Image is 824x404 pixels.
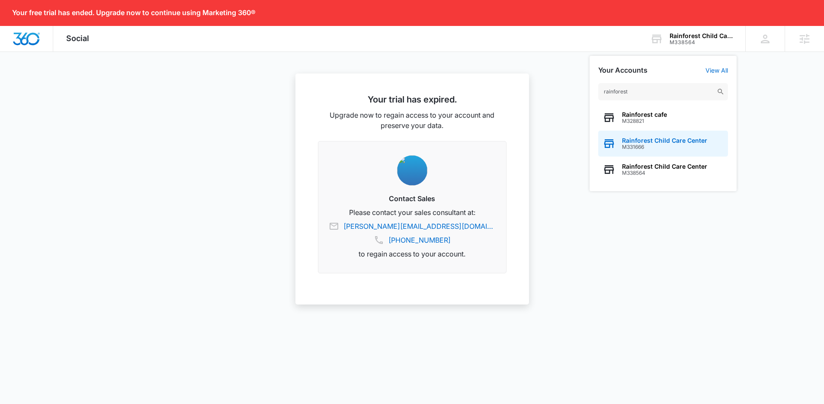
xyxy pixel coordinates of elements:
span: Rainforest Child Care Center [622,137,707,144]
span: Rainforest cafe [622,111,667,118]
p: Upgrade now to regain access to your account and preserve your data. [318,110,507,131]
h2: Your trial has expired. [318,94,507,105]
a: [PERSON_NAME][EMAIL_ADDRESS][DOMAIN_NAME] [343,221,496,231]
input: Search Accounts [598,83,728,100]
span: M338564 [622,170,707,176]
div: Social [53,26,102,51]
button: Rainforest cafeM328821 [598,105,728,131]
a: [PHONE_NUMBER] [388,235,451,245]
a: View All [705,67,728,74]
button: Rainforest Child Care CenterM331666 [598,131,728,157]
span: M331666 [622,144,707,150]
button: Rainforest Child Care CenterM338564 [598,157,728,183]
p: Please contact your sales consultant at: to regain access to your account. [329,207,496,259]
span: M328821 [622,118,667,124]
h2: Your Accounts [598,66,648,74]
span: Social [66,34,89,43]
div: account name [670,32,733,39]
span: Rainforest Child Care Center [622,163,707,170]
h3: Contact Sales [329,193,496,204]
p: Your free trial has ended. Upgrade now to continue using Marketing 360® [12,9,256,17]
div: account id [670,39,733,45]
